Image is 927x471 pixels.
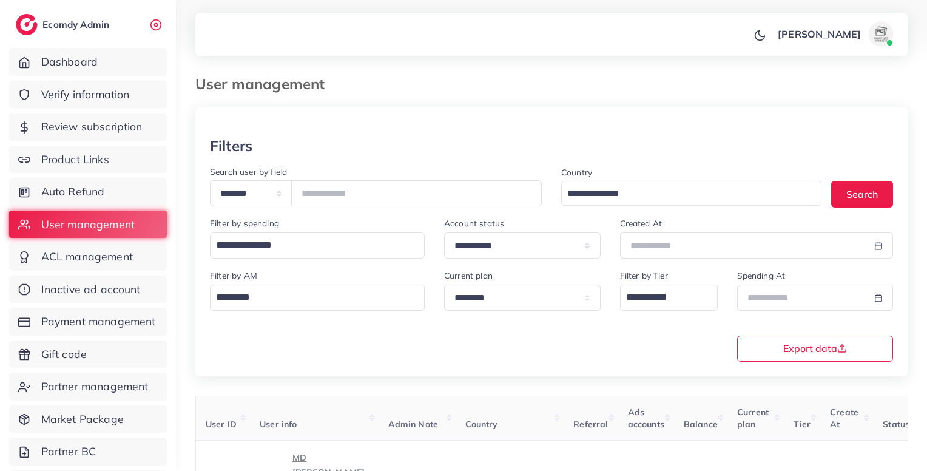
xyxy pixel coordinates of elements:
[9,243,167,271] a: ACL management
[210,232,425,259] div: Search for option
[737,336,894,362] button: Export data
[444,269,493,282] label: Current plan
[684,419,718,430] span: Balance
[41,249,133,265] span: ACL management
[41,87,130,103] span: Verify information
[794,419,811,430] span: Tier
[9,308,167,336] a: Payment management
[563,185,806,203] input: Search for option
[9,276,167,303] a: Inactive ad account
[561,166,592,178] label: Country
[9,178,167,206] a: Auto Refund
[41,119,143,135] span: Review subscription
[210,166,287,178] label: Search user by field
[771,22,898,46] a: [PERSON_NAME]avatar
[869,22,893,46] img: avatar
[212,235,409,256] input: Search for option
[212,287,409,308] input: Search for option
[41,152,109,168] span: Product Links
[444,217,504,229] label: Account status
[260,419,297,430] span: User info
[41,217,135,232] span: User management
[206,419,237,430] span: User ID
[620,285,718,311] div: Search for option
[210,217,279,229] label: Filter by spending
[16,14,112,35] a: logoEcomdy Admin
[9,211,167,239] a: User management
[573,419,608,430] span: Referral
[620,217,662,229] label: Created At
[41,444,96,459] span: Partner BC
[41,379,149,395] span: Partner management
[210,269,257,282] label: Filter by AM
[9,146,167,174] a: Product Links
[16,14,38,35] img: logo
[42,19,112,30] h2: Ecomdy Admin
[9,341,167,368] a: Gift code
[831,181,893,207] button: Search
[9,81,167,109] a: Verify information
[628,407,664,430] span: Ads accounts
[41,54,98,70] span: Dashboard
[737,407,769,430] span: Current plan
[9,48,167,76] a: Dashboard
[561,181,821,206] div: Search for option
[783,344,847,353] span: Export data
[41,347,87,362] span: Gift code
[195,75,334,93] h3: User management
[9,438,167,466] a: Partner BC
[465,419,498,430] span: Country
[883,419,909,430] span: Status
[9,113,167,141] a: Review subscription
[41,412,124,427] span: Market Package
[737,269,786,282] label: Spending At
[210,285,425,311] div: Search for option
[778,27,861,41] p: [PERSON_NAME]
[830,407,858,430] span: Create At
[41,282,141,297] span: Inactive ad account
[210,137,252,155] h3: Filters
[41,184,105,200] span: Auto Refund
[388,419,439,430] span: Admin Note
[9,373,167,401] a: Partner management
[622,287,702,308] input: Search for option
[620,269,668,282] label: Filter by Tier
[41,314,156,330] span: Payment management
[9,405,167,433] a: Market Package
